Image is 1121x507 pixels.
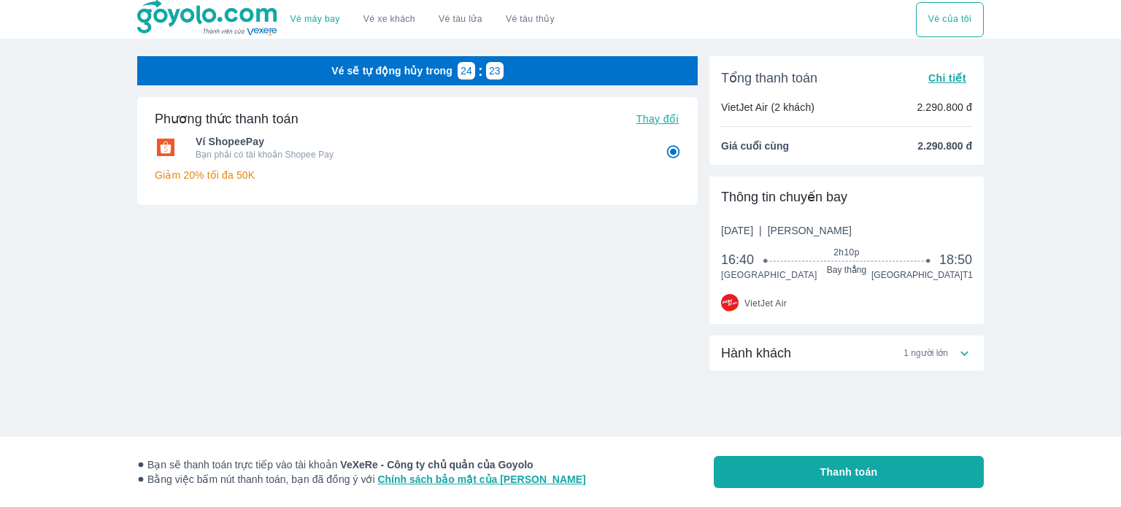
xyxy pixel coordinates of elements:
[744,298,787,309] span: VietJet Air
[461,63,472,78] p: 24
[721,344,791,362] span: Hành khách
[917,139,972,153] span: 2.290.800 đ
[766,264,928,276] span: Bay thẳng
[631,109,685,129] button: Thay đổi
[916,2,984,37] button: Vé của tôi
[155,168,680,182] p: Giảm 20% tối đa 50K
[427,2,494,37] a: Vé tàu lửa
[363,14,415,25] a: Vé xe khách
[196,134,645,149] span: Ví ShopeePay
[636,113,679,125] span: Thay đổi
[331,63,452,78] p: Vé sẽ tự động hủy trong
[494,2,566,37] button: Vé tàu thủy
[155,110,298,128] h6: Phương thức thanh toán
[290,14,340,25] a: Vé máy bay
[917,100,972,115] p: 2.290.800 đ
[721,251,766,268] span: 16:40
[904,347,948,359] span: 1 người lớn
[137,457,586,472] span: Bạn sẽ thanh toán trực tiếp vào tài khoản
[939,251,972,268] span: 18:50
[279,2,566,37] div: choose transportation mode
[928,72,966,84] span: Chi tiết
[489,63,501,78] p: 23
[709,336,984,371] div: Hành khách1 người lớn
[721,139,789,153] span: Giá cuối cùng
[155,139,177,156] img: Ví ShopeePay
[721,69,817,87] span: Tổng thanh toán
[871,269,972,281] span: [GEOGRAPHIC_DATA] T1
[916,2,984,37] div: choose transportation mode
[340,459,533,471] strong: VeXeRe - Công ty chủ quản của Goyolo
[721,223,852,238] span: [DATE]
[137,472,586,487] span: Bằng việc bấm nút thanh toán, bạn đã đồng ý với
[766,247,928,258] span: 2h10p
[155,130,680,165] div: Ví ShopeePayVí ShopeePayBạn phải có tài khoản Shopee Pay
[721,100,814,115] p: VietJet Air (2 khách)
[721,188,972,206] div: Thông tin chuyến bay
[820,465,878,479] span: Thanh toán
[768,225,852,236] span: [PERSON_NAME]
[759,225,762,236] span: |
[475,63,486,78] p: :
[714,456,984,488] button: Thanh toán
[196,149,645,160] p: Bạn phải có tài khoản Shopee Pay
[377,473,585,485] a: Chính sách bảo mật của [PERSON_NAME]
[922,68,972,88] button: Chi tiết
